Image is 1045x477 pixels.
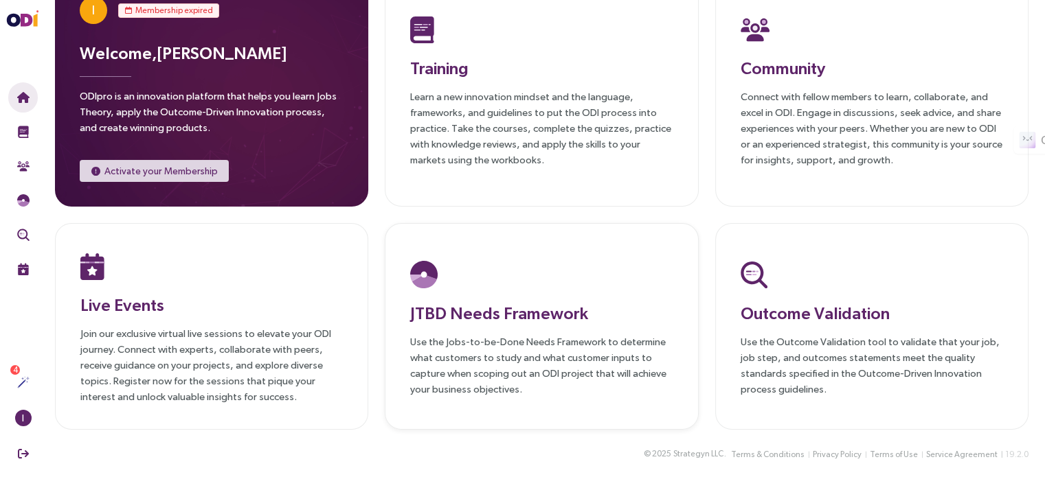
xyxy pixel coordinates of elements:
img: Live Events [17,263,30,275]
button: Needs Framework [8,185,38,216]
span: Membership expired [135,3,213,17]
span: 4 [13,365,18,375]
img: Training [410,16,434,43]
img: Training [17,126,30,138]
p: Use the Outcome Validation tool to validate that your job, job step, and outcomes statements meet... [741,334,1003,397]
button: Terms of Use [869,447,919,462]
span: Strategyn LLC [673,447,723,461]
button: Terms & Conditions [730,447,805,462]
button: Service Agreement [925,447,998,462]
img: Community [741,16,769,43]
img: Actions [17,376,30,388]
span: Activate your Membership [104,163,218,178]
span: Terms & Conditions [731,448,805,461]
button: Strategyn LLC [673,447,724,461]
button: Community [8,151,38,181]
button: Home [8,82,38,113]
h3: Welcome, [PERSON_NAME] [80,40,344,65]
button: Outcome Validation [8,220,38,250]
h3: Training [410,56,673,80]
button: Training [8,117,38,147]
img: JTBD Needs Platform [410,261,438,288]
p: Use the Jobs-to-be-Done Needs Framework to determine what customers to study and what customer in... [410,334,673,397]
div: © 2025 . [644,447,726,461]
p: Join our exclusive virtual live sessions to elevate your ODI journey. Connect with experts, colla... [80,325,343,404]
span: Privacy Policy [813,448,862,461]
button: Live Events [8,254,38,284]
sup: 4 [10,365,20,375]
img: Outcome Validation [741,261,767,288]
p: ODIpro is an innovation platform that helps you learn Jobs Theory, apply the Outcome-Driven Innov... [80,88,344,143]
h3: Community [741,56,1003,80]
button: Sign Out [8,439,38,469]
p: Connect with fellow members to learn, collaborate, and excel in ODI. Engage in discussions, seek ... [741,89,1003,167]
span: I [22,410,24,426]
button: Privacy Policy [812,447,862,462]
h3: JTBD Needs Framework [410,301,673,325]
img: Outcome Validation [17,229,30,241]
img: JTBD Needs Framework [17,194,30,207]
span: Terms of Use [870,448,918,461]
h3: Outcome Validation [741,301,1003,325]
img: Community [17,160,30,172]
img: Live Events [80,253,104,280]
h3: Live Events [80,292,343,317]
span: 19.2.0 [1005,450,1029,459]
button: I [8,403,38,433]
span: Service Agreement [926,448,998,461]
p: Learn a new innovation mindset and the language, frameworks, and guidelines to put the ODI proces... [410,89,673,167]
button: Activate your Membership [80,160,229,182]
button: Actions [8,367,38,397]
